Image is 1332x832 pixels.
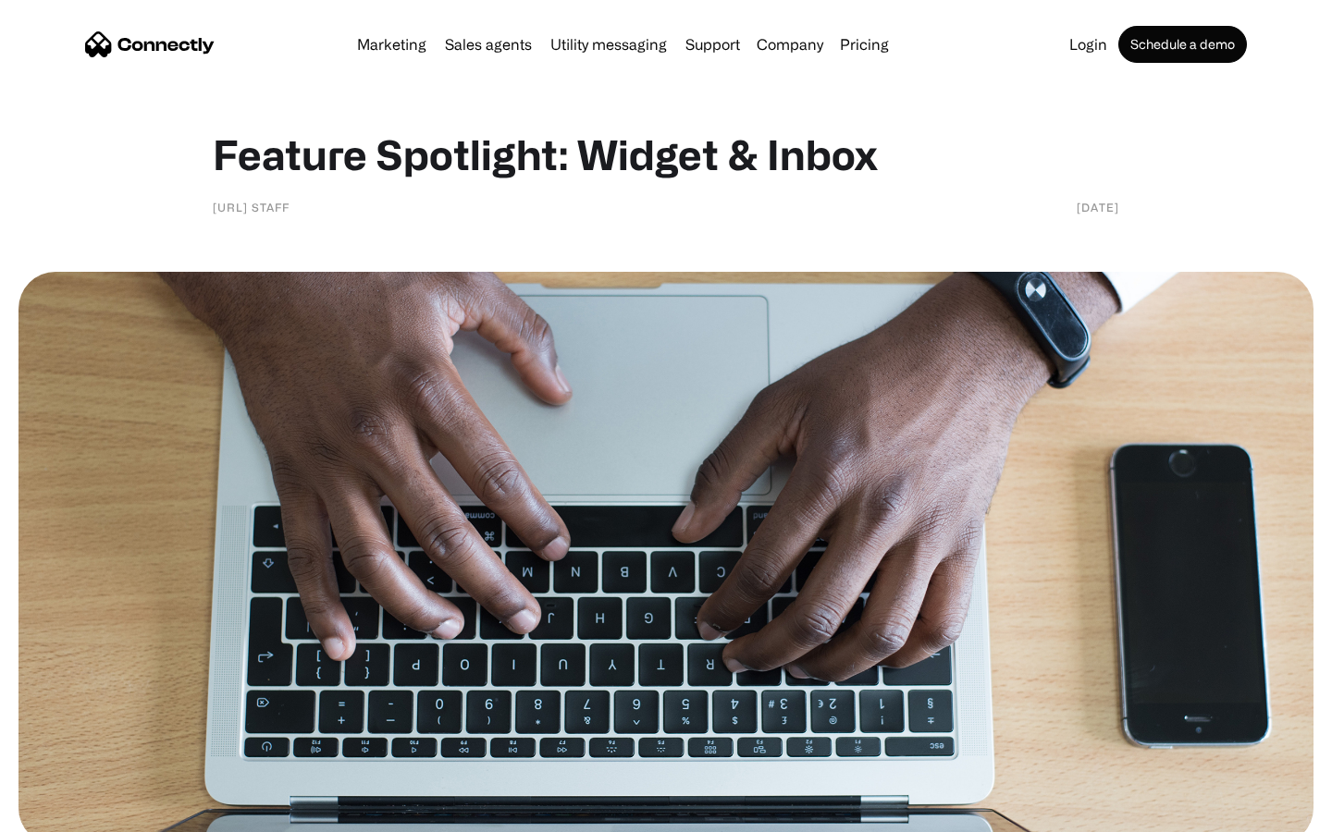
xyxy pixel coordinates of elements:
aside: Language selected: English [18,800,111,826]
a: Pricing [832,37,896,52]
a: Schedule a demo [1118,26,1247,63]
div: [DATE] [1077,198,1119,216]
div: [URL] staff [213,198,290,216]
a: Support [678,37,747,52]
h1: Feature Spotlight: Widget & Inbox [213,129,1119,179]
a: Utility messaging [543,37,674,52]
div: Company [757,31,823,57]
a: Login [1062,37,1115,52]
ul: Language list [37,800,111,826]
a: Marketing [350,37,434,52]
a: Sales agents [438,37,539,52]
